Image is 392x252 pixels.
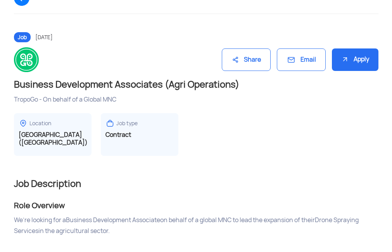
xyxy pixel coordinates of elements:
[105,119,115,128] img: ic_jobtype.svg
[222,48,271,71] div: Share
[116,120,138,127] div: Job type
[14,95,378,104] div: TropoGo - On behalf of a Global MNC
[29,120,51,127] div: Location
[14,199,378,212] div: Role Overview
[287,55,296,64] img: ic_mail.svg
[19,131,87,147] h3: [GEOGRAPHIC_DATA] ([GEOGRAPHIC_DATA])
[160,216,315,224] span: on behalf of a global MNC to lead the expansion of their
[14,32,31,42] span: Job
[35,34,53,41] span: [DATE]
[14,78,378,91] h1: Business Development Associates (Agri Operations)
[38,227,110,235] span: in the agricultural sector.
[332,48,378,71] div: Apply
[277,48,326,71] div: Email
[66,216,160,224] span: Business Development Associate
[19,119,28,128] img: ic_locationdetail.svg
[231,56,239,64] img: ic_share.svg
[14,178,378,190] h2: Job Description
[14,216,66,224] span: We’re looking for a
[105,131,174,139] h3: Contract
[14,47,39,72] img: logo.png
[341,55,349,63] img: ic_apply.svg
